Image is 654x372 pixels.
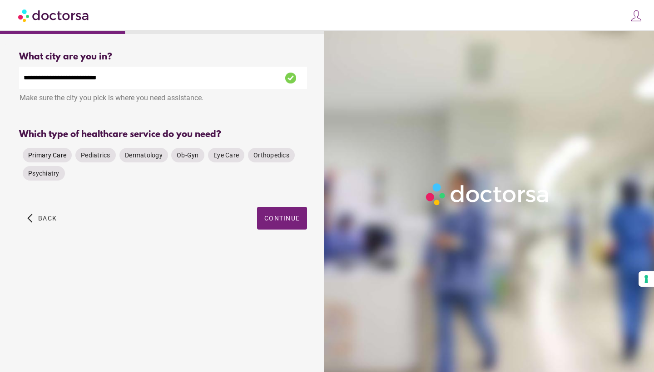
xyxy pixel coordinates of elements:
span: Ob-Gyn [177,152,199,159]
span: Orthopedics [253,152,289,159]
span: Primary Care [28,152,66,159]
span: Dermatology [125,152,163,159]
div: Which type of healthcare service do you need? [19,129,307,140]
button: Continue [257,207,307,230]
span: Psychiatry [28,170,59,177]
img: Doctorsa.com [18,5,90,25]
img: icons8-customer-100.png [630,10,643,22]
span: Eye Care [213,152,239,159]
div: Make sure the city you pick is where you need assistance. [19,89,307,109]
span: Pediatrics [81,152,110,159]
img: Logo-Doctorsa-trans-White-partial-flat.png [422,180,553,209]
span: Back [38,215,57,222]
button: arrow_back_ios Back [24,207,60,230]
div: What city are you in? [19,52,307,62]
span: Continue [264,215,300,222]
button: Your consent preferences for tracking technologies [639,271,654,287]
